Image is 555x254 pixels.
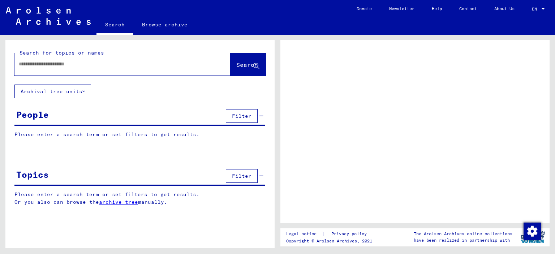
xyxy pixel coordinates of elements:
button: Search [230,53,266,76]
div: Topics [16,168,49,181]
button: Filter [226,109,258,123]
a: Browse archive [133,16,196,33]
span: Filter [232,113,251,119]
a: Privacy policy [326,230,375,238]
p: Please enter a search term or set filters to get results. [14,131,265,138]
span: Search [236,61,258,68]
a: Search [96,16,133,35]
div: People [16,108,49,121]
p: Please enter a search term or set filters to get results. Or you also can browse the manually. [14,191,266,206]
a: Legal notice [286,230,322,238]
p: Copyright © Arolsen Archives, 2021 [286,238,375,244]
p: have been realized in partnership with [414,237,512,244]
mat-label: Search for topics or names [20,49,104,56]
button: Archival tree units [14,85,91,98]
img: Change consent [524,223,541,240]
div: | [286,230,375,238]
span: EN [532,7,540,12]
a: archive tree [99,199,138,205]
img: Arolsen_neg.svg [6,7,91,25]
button: Filter [226,169,258,183]
img: yv_logo.png [519,228,546,246]
p: The Arolsen Archives online collections [414,231,512,237]
span: Filter [232,173,251,179]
